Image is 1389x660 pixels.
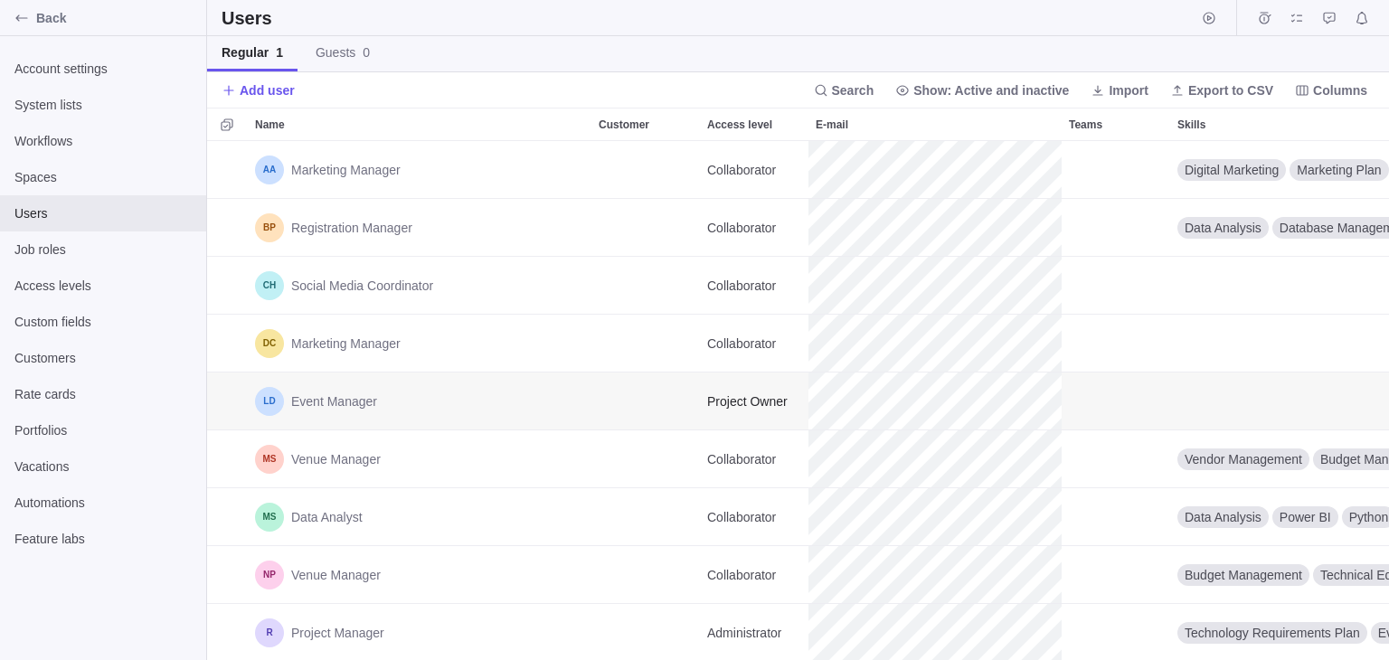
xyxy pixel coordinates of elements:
[1083,78,1156,103] span: Import
[808,315,1062,372] div: E-mail
[913,81,1069,99] span: Show: Active and inactive
[700,199,808,257] div: Access level
[700,488,808,545] div: Collaborator
[291,277,433,295] span: Social Media Coordinator
[222,43,283,61] span: Regular
[1185,624,1360,642] span: Technology Requirements Plan
[1062,257,1170,315] div: Teams
[808,546,1062,604] div: E-mail
[14,457,192,476] span: Vacations
[1062,430,1170,488] div: Teams
[591,315,700,372] div: Customer
[14,530,192,548] span: Feature labs
[1185,450,1302,468] span: Vendor Management
[700,257,808,315] div: Access level
[14,168,192,186] span: Spaces
[255,116,285,134] span: Name
[707,624,781,642] span: Administrator
[1349,5,1375,31] span: Notifications
[1280,508,1331,526] span: Power BI
[591,108,700,140] div: Customer
[808,108,1062,140] div: E-mail
[832,81,874,99] span: Search
[214,112,240,137] span: Selection mode
[240,81,295,99] span: Add user
[291,392,377,410] span: Event Manager
[1185,219,1261,237] span: Data Analysis
[591,141,700,199] div: Customer
[1297,161,1381,179] span: Marketing Plan
[707,450,776,468] span: Collaborator
[591,488,700,546] div: Customer
[14,60,192,78] span: Account settings
[248,141,591,199] div: Name
[707,277,776,295] span: Collaborator
[248,315,591,372] div: Name
[700,315,808,372] div: Collaborator
[14,494,192,512] span: Automations
[276,45,283,60] span: 1
[1062,141,1170,199] div: Teams
[1109,81,1148,99] span: Import
[248,257,591,315] div: Name
[14,385,192,403] span: Rate cards
[316,43,370,61] span: Guests
[1062,199,1170,257] div: Teams
[1284,14,1309,28] a: My assignments
[222,5,276,31] h2: Users
[808,488,1062,546] div: E-mail
[291,161,401,179] span: Marketing Manager
[291,219,412,237] span: Registration Manager
[363,45,370,60] span: 0
[1163,78,1280,103] span: Export to CSV
[808,257,1062,315] div: E-mail
[808,372,1062,430] div: E-mail
[248,488,591,546] div: Name
[700,199,808,256] div: Collaborator
[248,199,591,257] div: Name
[291,566,381,584] span: Venue Manager
[707,508,776,526] span: Collaborator
[808,141,1062,199] div: E-mail
[707,392,788,410] span: Project Owner
[1177,116,1205,134] span: Skills
[700,372,808,429] div: Project Owner
[700,315,808,372] div: Access level
[591,257,700,315] div: Customer
[707,566,776,584] span: Collaborator
[14,204,192,222] span: Users
[14,349,192,367] span: Customers
[1317,14,1342,28] a: Approval requests
[1252,14,1277,28] a: Time logs
[207,36,298,71] a: Regular1
[700,488,808,546] div: Access level
[591,372,700,430] div: Customer
[700,546,808,603] div: Collaborator
[1188,81,1273,99] span: Export to CSV
[14,96,192,114] span: System lists
[1284,5,1309,31] span: My assignments
[591,546,700,604] div: Customer
[1062,315,1170,372] div: Teams
[888,78,1076,103] span: Show: Active and inactive
[222,78,295,103] span: Add user
[700,108,808,140] div: Access level
[291,508,363,526] span: Data Analyst
[14,132,192,150] span: Workflows
[291,624,384,642] span: Project Manager
[1196,5,1222,31] span: Start timer
[14,421,192,439] span: Portfolios
[1069,116,1102,134] span: Teams
[1062,546,1170,604] div: Teams
[599,116,649,134] span: Customer
[14,240,192,259] span: Job roles
[248,108,591,140] div: Name
[291,335,401,353] span: Marketing Manager
[1062,372,1170,430] div: Teams
[816,116,848,134] span: E-mail
[301,36,384,71] a: Guests0
[14,313,192,331] span: Custom fields
[207,141,1389,660] div: grid
[591,199,700,257] div: Customer
[1185,508,1261,526] span: Data Analysis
